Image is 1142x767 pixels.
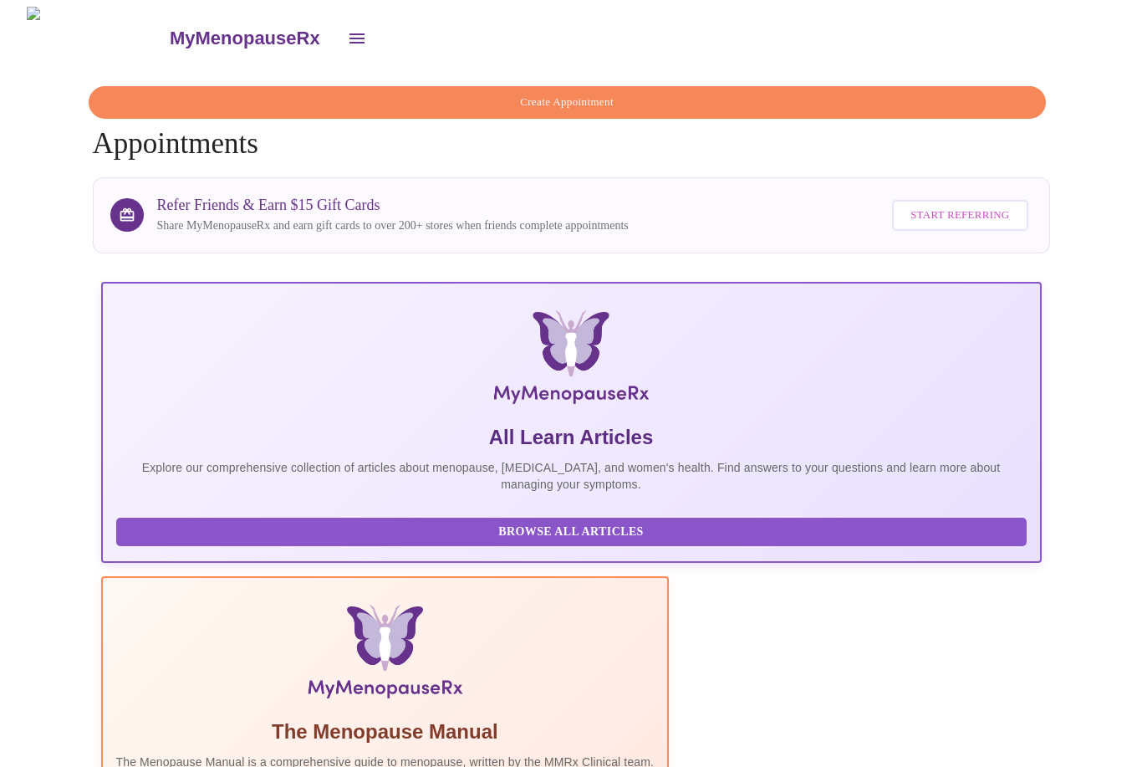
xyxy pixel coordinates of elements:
[116,459,1027,493] p: Explore our comprehensive collection of articles about menopause, [MEDICAL_DATA], and women's hea...
[170,28,320,49] h3: MyMenopauseRx
[157,197,629,214] h3: Refer Friends & Earn $15 Gift Cards
[910,206,1009,225] span: Start Referring
[116,718,655,745] h5: The Menopause Manual
[888,192,1032,239] a: Start Referring
[108,93,1027,112] span: Create Appointment
[892,200,1027,231] button: Start Referring
[27,7,167,69] img: MyMenopauseRx Logo
[89,86,1046,119] button: Create Appointment
[116,424,1027,451] h5: All Learn Articles
[157,217,629,234] p: Share MyMenopauseRx and earn gift cards to over 200+ stores when friends complete appointments
[337,18,377,59] button: open drawer
[93,86,1050,161] h4: Appointments
[257,310,885,411] img: MyMenopauseRx Logo
[116,518,1027,547] button: Browse All Articles
[167,9,336,68] a: MyMenopauseRx
[133,522,1010,543] span: Browse All Articles
[201,605,568,705] img: Menopause Manual
[116,523,1031,537] a: Browse All Articles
